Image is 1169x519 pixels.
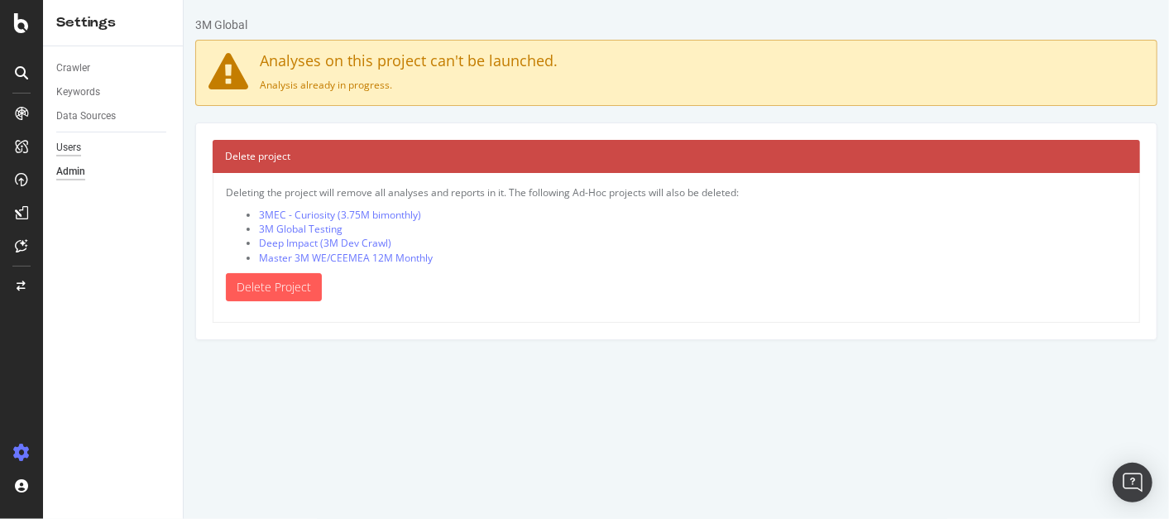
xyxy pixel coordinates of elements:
p: Analysis already in progress. [25,78,961,92]
a: Deep Impact (3M Dev Crawl) [75,236,208,250]
a: Users [56,139,171,156]
a: Delete Project [42,273,138,301]
div: Data Sources [56,108,116,125]
div: Admin [56,163,85,180]
a: Data Sources [56,108,171,125]
a: Crawler [56,60,171,77]
div: Crawler [56,60,90,77]
p: Deleting the project will remove all analyses and reports in it. The following Ad-Hoc projects wi... [42,185,943,199]
a: 3M Global Testing [75,222,159,236]
div: Open Intercom Messenger [1113,463,1152,502]
div: Settings [56,13,170,32]
h4: Delete project [41,148,944,165]
div: Keywords [56,84,100,101]
div: 3M Global [12,17,64,33]
a: Admin [56,163,171,180]
a: Master 3M WE/CEEMEA 12M Monthly [75,251,249,265]
a: 3MEC - Curiosity (3.75M bimonthly) [75,208,237,222]
div: Users [56,139,81,156]
a: Keywords [56,84,171,101]
h4: Analyses on this project can't be launched. [25,53,961,70]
